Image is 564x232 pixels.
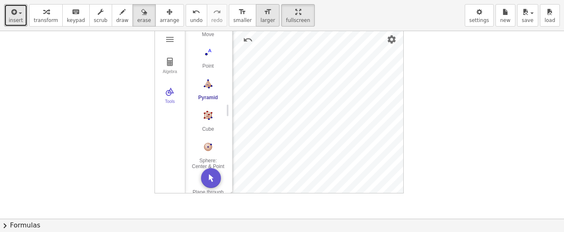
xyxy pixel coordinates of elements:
button: redoredo [207,4,227,27]
span: transform [34,17,58,23]
span: scrub [94,17,108,23]
span: smaller [233,17,252,23]
span: new [500,17,510,23]
button: new [495,4,515,27]
button: undoundo [186,4,207,27]
button: scrub [89,4,112,27]
span: keypad [67,17,85,23]
button: keyboardkeypad [62,4,90,27]
i: undo [192,7,200,17]
i: keyboard [72,7,80,17]
i: format_size [238,7,246,17]
i: redo [213,7,221,17]
span: fullscreen [286,17,310,23]
button: settings [465,4,494,27]
i: format_size [264,7,272,17]
button: transform [29,4,63,27]
button: save [517,4,538,27]
button: load [540,4,560,27]
span: load [544,17,555,23]
button: format_sizesmaller [229,4,256,27]
button: arrange [155,4,184,27]
button: fullscreen [281,4,314,27]
span: settings [469,17,489,23]
span: larger [260,17,275,23]
span: undo [190,17,203,23]
button: draw [112,4,133,27]
span: redo [211,17,223,23]
button: insert [4,4,27,27]
span: save [522,17,533,23]
span: erase [137,17,151,23]
span: arrange [160,17,179,23]
button: format_sizelarger [256,4,280,27]
span: draw [116,17,129,23]
span: insert [9,17,23,23]
button: erase [132,4,155,27]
